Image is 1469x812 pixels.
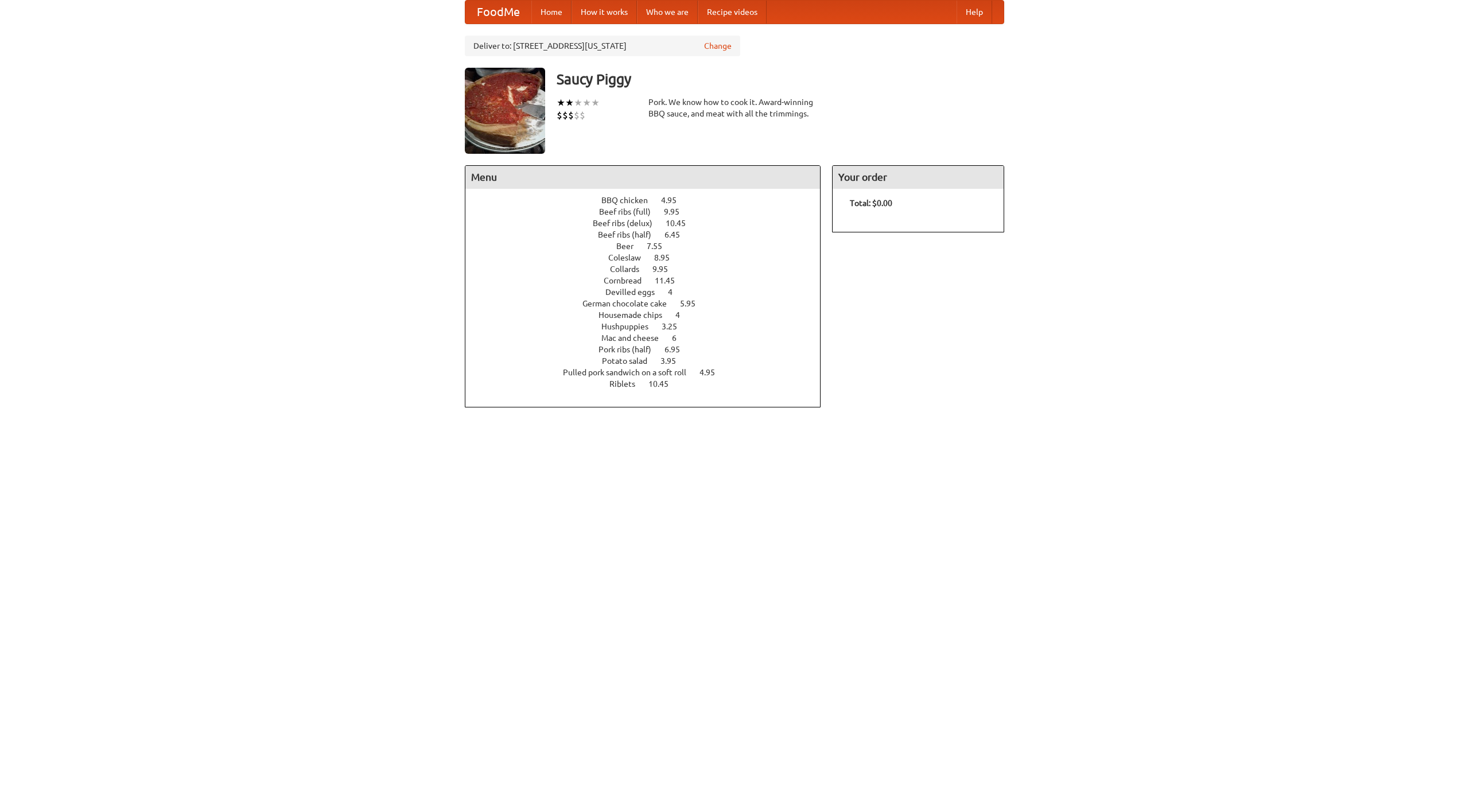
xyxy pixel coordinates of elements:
span: Beer [616,242,645,251]
span: BBQ chicken [601,196,659,205]
a: Beef ribs (full) 9.95 [599,207,701,216]
a: German chocolate cake 5.95 [582,299,717,308]
a: Beer 7.55 [616,242,683,251]
span: Collards [610,265,651,274]
a: Pulled pork sandwich on a soft roll 4.95 [563,368,736,377]
a: Coleslaw 8.95 [608,253,691,262]
span: Coleslaw [608,253,652,262]
li: ★ [582,96,591,109]
span: Pork ribs (half) [599,345,663,354]
li: $ [580,109,585,122]
div: Pork. We know how to cook it. Award-winning BBQ sauce, and meat with all the trimmings. [648,96,821,119]
a: Who we are [637,1,698,24]
span: Housemade chips [599,310,674,320]
span: 3.25 [662,322,689,331]
b: Total: $0.00 [850,199,892,208]
a: FoodMe [465,1,531,24]
li: ★ [574,96,582,109]
span: 4.95 [699,368,726,377]
li: ★ [557,96,565,109]
div: Deliver to: [STREET_ADDRESS][US_STATE] [465,36,740,56]
a: Potato salad 3.95 [602,356,697,366]
span: 11.45 [655,276,686,285]
a: Beef ribs (half) 6.45 [598,230,701,239]
span: Devilled eggs [605,287,666,297]
span: 4.95 [661,196,688,205]
a: Beef ribs (delux) 10.45 [593,219,707,228]
span: 9.95 [664,207,691,216]
a: Change [704,40,732,52]
a: Collards 9.95 [610,265,689,274]
span: Hushpuppies [601,322,660,331]
a: Housemade chips 4 [599,310,701,320]
li: ★ [591,96,600,109]
a: BBQ chicken 4.95 [601,196,698,205]
a: Hushpuppies 3.25 [601,322,698,331]
a: Riblets 10.45 [609,379,690,388]
span: 10.45 [648,379,680,388]
img: angular.jpg [465,68,545,154]
a: Mac and cheese 6 [601,333,698,343]
span: 6.95 [664,345,691,354]
span: Beef ribs (delux) [593,219,664,228]
span: 3.95 [660,356,687,366]
span: 5.95 [680,299,707,308]
span: Cornbread [604,276,653,285]
li: $ [574,109,580,122]
li: $ [568,109,574,122]
span: Beef ribs (full) [599,207,662,216]
span: 9.95 [652,265,679,274]
span: 6.45 [664,230,691,239]
span: Beef ribs (half) [598,230,663,239]
a: How it works [572,1,637,24]
a: Cornbread 11.45 [604,276,696,285]
a: Help [957,1,992,24]
a: Home [531,1,572,24]
span: 6 [672,333,688,343]
li: ★ [565,96,574,109]
span: Potato salad [602,356,659,366]
li: $ [557,109,562,122]
span: German chocolate cake [582,299,678,308]
h4: Your order [833,166,1004,189]
span: Mac and cheese [601,333,670,343]
h3: Saucy Piggy [557,68,1004,91]
h4: Menu [465,166,820,189]
a: Pork ribs (half) 6.95 [599,345,701,354]
span: Riblets [609,379,647,388]
span: 10.45 [666,219,697,228]
a: Devilled eggs 4 [605,287,694,297]
span: 4 [668,287,684,297]
span: 8.95 [654,253,681,262]
span: 4 [675,310,691,320]
span: Pulled pork sandwich on a soft roll [563,368,698,377]
a: Recipe videos [698,1,767,24]
span: 7.55 [647,242,674,251]
li: $ [562,109,568,122]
